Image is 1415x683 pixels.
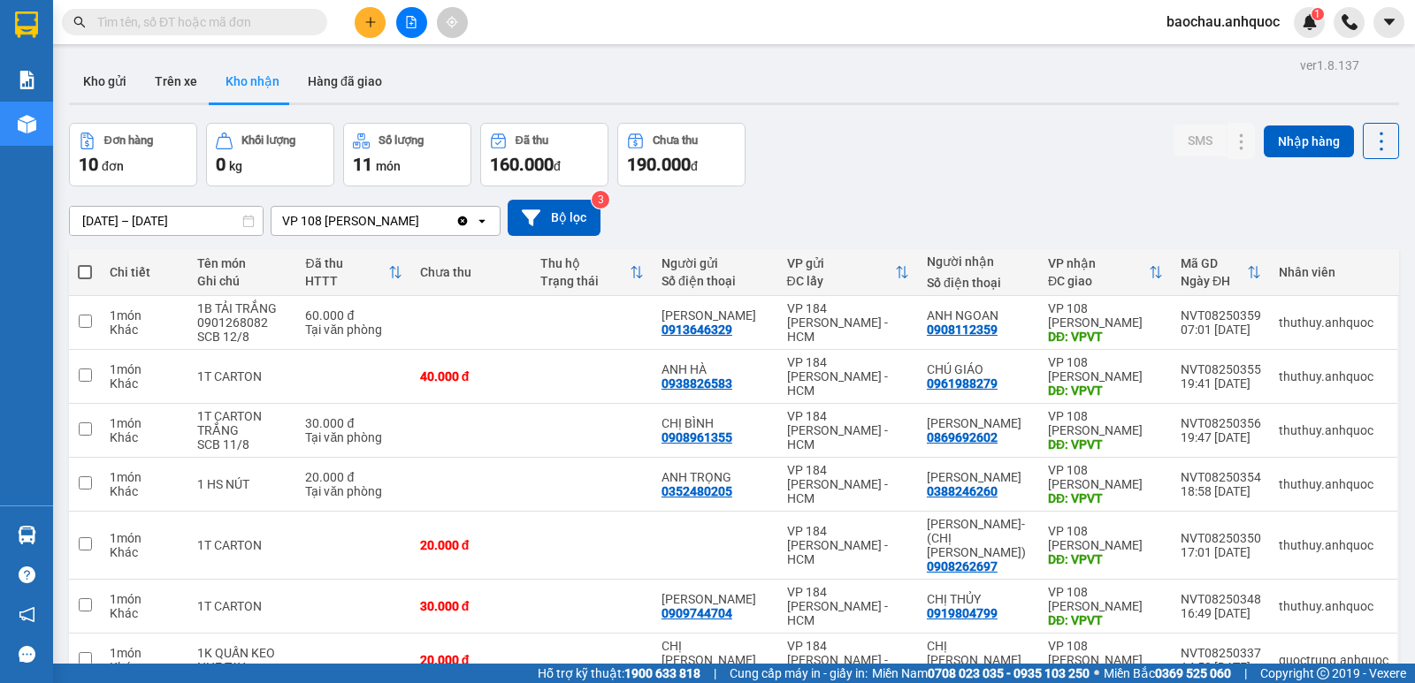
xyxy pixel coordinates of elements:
div: 1 món [110,362,180,376]
span: ⚪️ [1094,670,1099,677]
button: caret-down [1373,7,1404,38]
div: 1 món [110,646,180,660]
svg: Clear value [455,214,470,228]
div: Tại văn phòng [305,323,402,337]
div: 16:49 [DATE] [1181,606,1261,620]
div: 1T CARTON TRẮNG [197,409,287,437]
div: CHÚ GIÁO [927,362,1030,376]
div: Nhân viên [1279,265,1388,279]
div: Ghi chú [197,274,287,288]
div: Số điện thoại [662,274,769,288]
button: Nhập hàng [1264,125,1354,157]
button: Bộ lọc [508,200,600,236]
div: VÕ KỴ- (CHỊ HÀ) [927,517,1030,559]
button: Số lượng11món [343,123,471,186]
div: 07:01 [DATE] [1181,323,1261,337]
button: file-add [396,7,427,38]
div: VP 184 [PERSON_NAME] - HCM [787,639,909,681]
div: VP 108 [PERSON_NAME] [1048,463,1163,491]
span: baochau.anhquoc [1152,11,1294,33]
div: ANH LUÂN [662,308,769,323]
div: Tại văn phòng [305,430,402,444]
button: Trên xe [141,60,211,102]
div: VP 108 [PERSON_NAME] [1048,301,1163,330]
span: đ [554,159,561,173]
button: Đã thu160.000đ [480,123,608,186]
div: Tại văn phòng [305,484,402,498]
div: Chưa thu [653,134,698,147]
div: DĐ: VPVT [1048,491,1163,505]
div: VP 108 [PERSON_NAME] [1048,409,1163,437]
div: VP 108 [PERSON_NAME] [282,212,419,230]
span: 0 [216,154,226,175]
strong: 0369 525 060 [1155,666,1231,680]
input: Tìm tên, số ĐT hoặc mã đơn [97,12,306,32]
div: HTTT [305,274,387,288]
img: solution-icon [18,71,36,89]
button: Kho gửi [69,60,141,102]
span: file-add [405,16,417,28]
div: 1T CARTON [197,369,287,383]
div: Người gửi [662,256,769,270]
div: Số lượng [379,134,424,147]
div: 18:58 [DATE] [1181,484,1261,498]
div: VP 184 [PERSON_NAME] - HCM [787,355,909,398]
div: Khác [110,606,180,620]
div: 14:50 [DATE] [1181,660,1261,674]
img: logo-vxr [15,11,38,38]
span: notification [19,606,35,623]
div: CHỊ PHƯƠNG [927,639,1030,667]
img: warehouse-icon [18,526,36,544]
div: 0909744704 [662,606,732,620]
div: 20.000 đ [305,470,402,484]
button: Chưa thu190.000đ [617,123,746,186]
div: 60.000 đ [305,308,402,323]
span: copyright [1317,667,1329,679]
span: đ [691,159,698,173]
span: 11 [353,154,372,175]
div: DĐ: VPVT [1048,552,1163,566]
sup: 3 [592,191,609,209]
div: 1 món [110,592,180,606]
div: VP gửi [787,256,895,270]
div: Đã thu [305,256,387,270]
div: Số điện thoại [927,276,1030,290]
span: message [19,646,35,663]
th: Toggle SortBy [296,249,410,296]
span: đơn [102,159,124,173]
div: NVT08250355 [1181,362,1261,376]
sup: 1 [1312,8,1324,20]
div: ANH TRỌNG [662,470,769,484]
span: Hỗ trợ kỹ thuật: [538,664,700,683]
div: 1T CARTON [197,599,287,613]
div: VP 184 [PERSON_NAME] - HCM [787,463,909,505]
div: Khác [110,376,180,391]
th: Toggle SortBy [1172,249,1270,296]
span: 1 [1314,8,1320,20]
div: 30.000 đ [305,416,402,430]
div: CHỊ QUYÊN [662,639,769,667]
div: 1 HS NÚT [197,477,287,491]
div: 0352480205 [662,484,732,498]
div: thuthuy.anhquoc [1279,599,1388,613]
strong: 1900 633 818 [624,666,700,680]
span: Miền Bắc [1104,664,1231,683]
span: aim [446,16,458,28]
div: Khác [110,660,180,674]
div: 0901268082 SCB 12/8 [197,315,287,344]
div: 20.000 đ [420,653,524,667]
div: 0938826583 [662,376,732,391]
span: 190.000 [627,154,691,175]
div: 0913646329 [662,323,732,337]
div: Khác [110,545,180,559]
div: SCB 11/8 [197,437,287,452]
input: Selected VP 108 Lê Hồng Phong - Vũng Tàu. [421,212,423,230]
div: ĐC lấy [787,274,895,288]
div: ANH NGOAN [927,308,1030,323]
div: VP 108 [PERSON_NAME] [1048,355,1163,383]
th: Toggle SortBy [778,249,918,296]
div: 1 món [110,531,180,545]
div: 0908262697 [927,559,998,573]
div: Trạng thái [540,274,630,288]
div: quoctrung.anhquoc [1279,653,1388,667]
